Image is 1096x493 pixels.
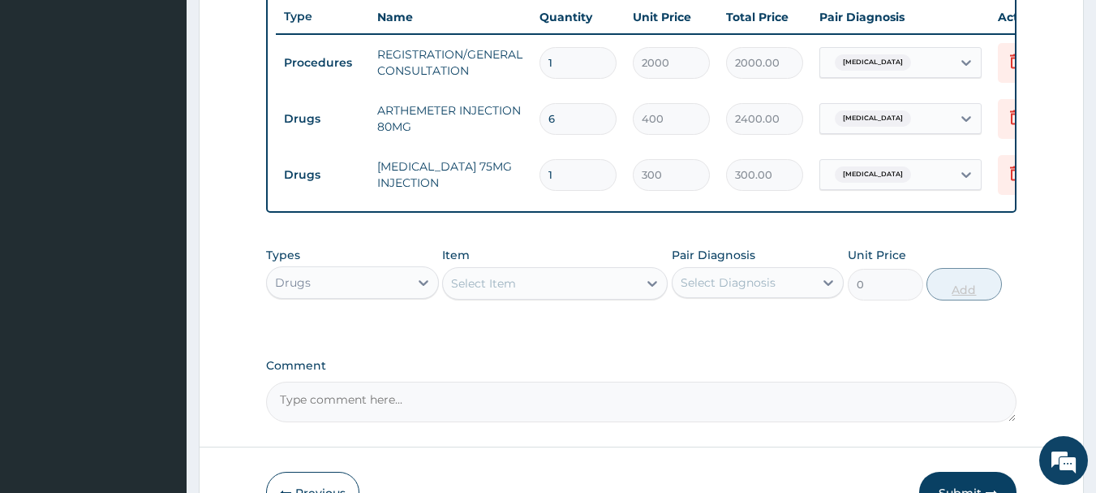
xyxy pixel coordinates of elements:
div: Select Diagnosis [681,275,776,291]
td: Procedures [276,48,369,78]
td: Drugs [276,160,369,190]
span: [MEDICAL_DATA] [835,54,911,71]
div: Minimize live chat window [266,8,305,47]
img: d_794563401_company_1708531726252_794563401 [30,81,66,122]
textarea: Type your message and hit 'Enter' [8,324,309,381]
th: Unit Price [625,1,718,33]
th: Actions [990,1,1071,33]
div: Drugs [275,275,311,291]
td: REGISTRATION/GENERAL CONSULTATION [369,38,531,87]
button: Add [926,268,1002,301]
label: Item [442,247,470,263]
td: ARTHEMETER INJECTION 80MG [369,94,531,143]
th: Quantity [531,1,625,33]
th: Name [369,1,531,33]
label: Types [266,249,300,262]
td: [MEDICAL_DATA] 75MG INJECTION [369,150,531,199]
label: Unit Price [848,247,906,263]
th: Pair Diagnosis [811,1,990,33]
td: Drugs [276,104,369,134]
th: Type [276,2,369,32]
span: [MEDICAL_DATA] [835,110,911,127]
span: We're online! [94,145,224,309]
label: Pair Diagnosis [672,247,755,263]
div: Chat with us now [84,91,273,112]
span: [MEDICAL_DATA] [835,166,911,183]
div: Select Item [451,275,516,292]
label: Comment [266,359,1017,373]
th: Total Price [718,1,811,33]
